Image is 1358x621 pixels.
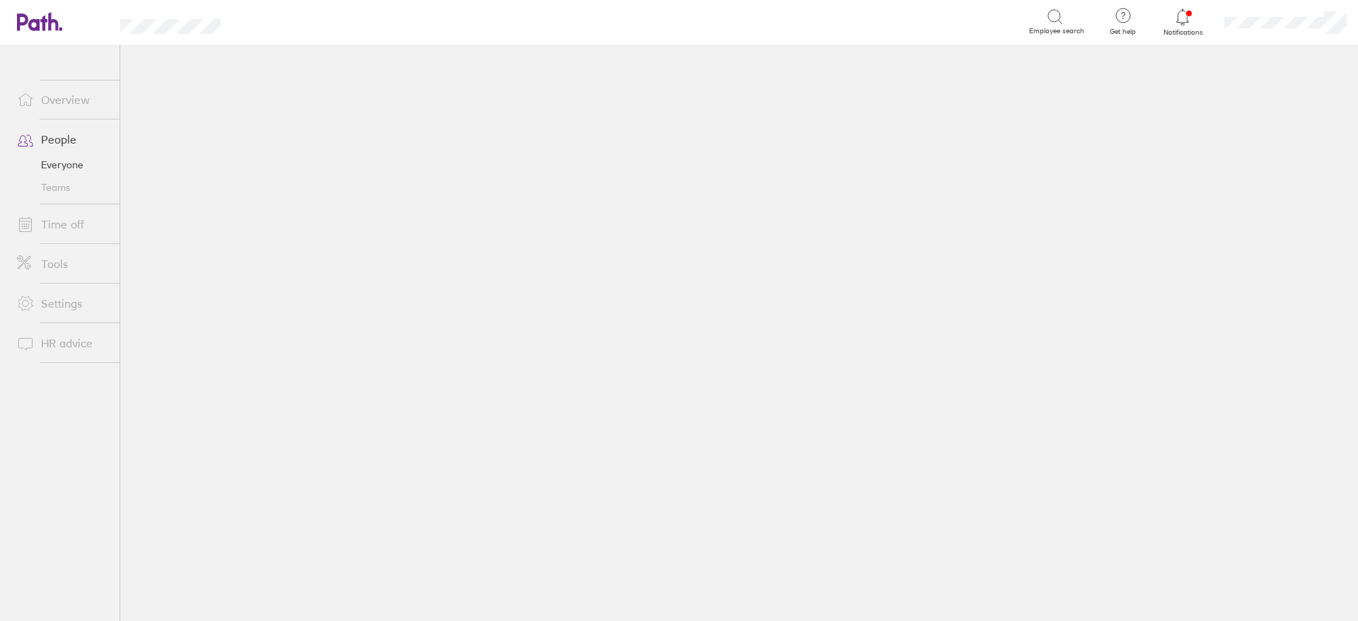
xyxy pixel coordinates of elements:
a: Time off [6,210,120,238]
a: People [6,125,120,153]
a: Tools [6,250,120,278]
a: HR advice [6,329,120,357]
a: Notifications [1160,7,1206,37]
a: Overview [6,86,120,114]
div: Search [259,15,295,28]
a: Everyone [6,153,120,176]
span: Get help [1100,28,1146,36]
span: Notifications [1160,28,1206,37]
span: Employee search [1029,27,1084,35]
a: Settings [6,289,120,318]
a: Teams [6,176,120,199]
